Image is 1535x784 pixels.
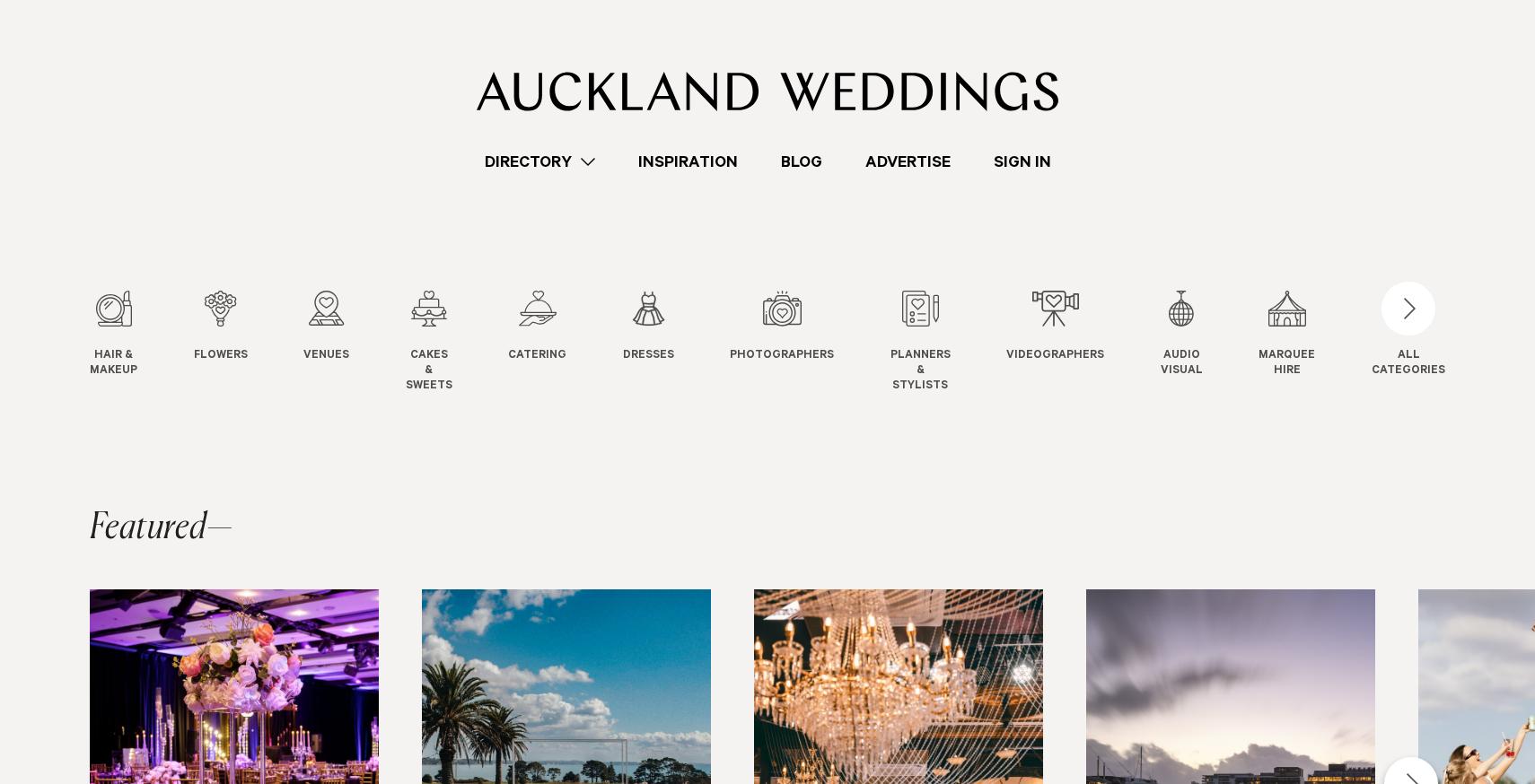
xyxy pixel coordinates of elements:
[303,291,349,364] a: Venues
[1161,291,1239,394] swiper-slide: 10 / 12
[90,291,173,394] swiper-slide: 1 / 12
[194,349,248,364] span: Flowers
[90,349,137,379] span: Hair & Makeup
[623,349,674,364] span: Dresses
[1372,291,1445,375] button: ALLCATEGORIES
[406,291,488,394] swiper-slide: 4 / 12
[1259,291,1351,394] swiper-slide: 11 / 12
[890,291,987,394] swiper-slide: 8 / 12
[844,150,972,174] a: Advertise
[1259,291,1315,379] a: Marquee Hire
[194,291,248,364] a: Flowers
[1006,349,1104,364] span: Videographers
[194,291,284,394] swiper-slide: 2 / 12
[406,349,452,394] span: Cakes & Sweets
[463,150,617,174] a: Directory
[623,291,710,394] swiper-slide: 6 / 12
[890,349,951,394] span: Planners & Stylists
[406,291,452,394] a: Cakes & Sweets
[303,349,349,364] span: Venues
[617,150,759,174] a: Inspiration
[730,349,834,364] span: Photographers
[759,150,844,174] a: Blog
[1161,349,1203,379] span: Audio Visual
[1006,291,1140,394] swiper-slide: 9 / 12
[90,291,137,379] a: Hair & Makeup
[1372,349,1445,379] div: ALL CATEGORIES
[623,291,674,364] a: Dresses
[972,150,1073,174] a: Sign In
[508,349,566,364] span: Catering
[890,291,951,394] a: Planners & Stylists
[1161,291,1203,379] a: Audio Visual
[730,291,870,394] swiper-slide: 7 / 12
[1259,349,1315,379] span: Marquee Hire
[508,291,566,364] a: Catering
[1006,291,1104,364] a: Videographers
[730,291,834,364] a: Photographers
[303,291,385,394] swiper-slide: 3 / 12
[90,510,233,546] h2: Featured
[477,72,1059,111] img: Auckland Weddings Logo
[508,291,602,394] swiper-slide: 5 / 12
